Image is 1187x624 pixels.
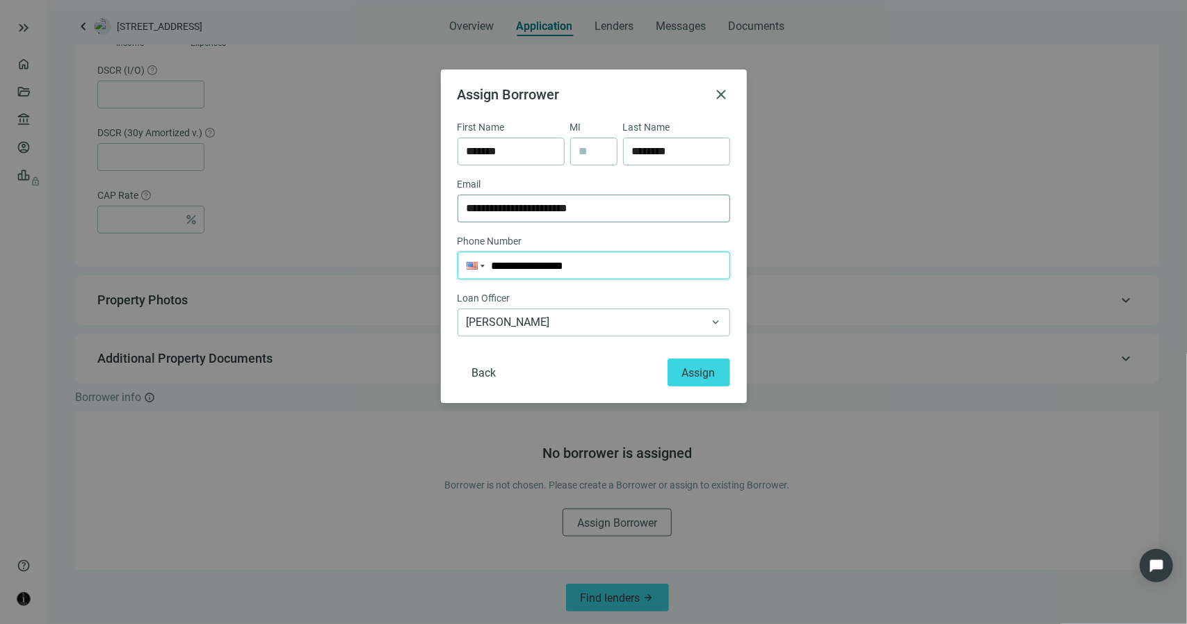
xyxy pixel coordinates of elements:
[713,86,730,103] button: close
[467,309,721,336] span: Terrance Wyatt
[668,359,730,386] button: Assign
[682,366,716,379] span: Assign
[458,176,481,192] span: Email
[458,120,505,135] span: First Name
[458,252,485,279] div: United States: + 1
[623,120,670,135] span: Last Name
[472,366,496,379] span: Back
[458,233,522,249] span: Phone Number
[458,86,560,103] span: Assign Borrower
[458,290,510,306] span: Loan Officer
[458,359,511,386] button: Back
[1140,549,1173,582] div: Open Intercom Messenger
[570,120,581,135] span: MI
